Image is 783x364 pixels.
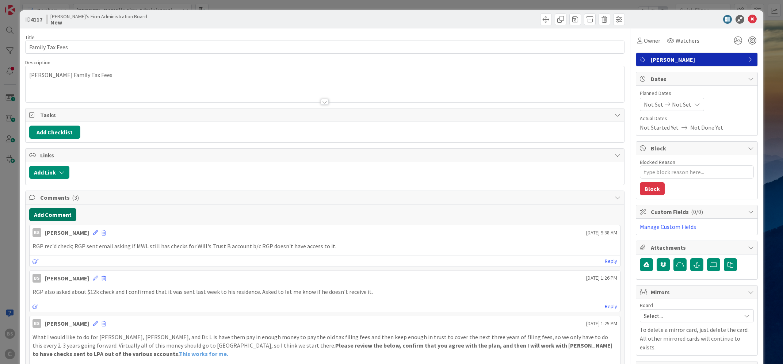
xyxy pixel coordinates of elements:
span: Owner [644,36,660,45]
span: Comments [40,193,611,202]
span: Tasks [40,111,611,119]
a: Manage Custom Fields [640,223,696,230]
p: RGP also asked about $12k check and I confirmed that it was sent last week to his residence. Aske... [33,288,618,296]
span: [PERSON_NAME] [651,55,744,64]
span: Actual Dates [640,115,754,122]
label: Blocked Reason [640,159,675,165]
div: BS [33,228,41,237]
p: RGP rec'd check; RGP sent email asking if MWL still has checks for Will's Trust B account b/c RGP... [33,242,618,250]
span: Board [640,303,653,308]
span: Dates [651,74,744,83]
span: ID [25,15,42,24]
span: ( 0/0 ) [691,208,703,215]
p: To delete a mirror card, just delete the card. All other mirrored cards will continue to exists. [640,325,754,352]
strong: This works for me. [179,350,228,357]
div: BS [33,319,41,328]
p: What I would like to do for [PERSON_NAME], [PERSON_NAME], and Dr. L is have them pay in enough mo... [33,333,618,358]
label: Title [25,34,35,41]
p: [PERSON_NAME] Family Tax Fees [29,71,621,79]
span: Description [25,59,50,66]
div: [PERSON_NAME] [45,274,89,283]
span: Select... [644,311,737,321]
span: Not Started Yet [640,123,679,132]
span: Attachments [651,243,744,252]
div: [PERSON_NAME] [45,319,89,328]
span: [DATE] 1:26 PM [586,274,617,282]
span: Custom Fields [651,207,744,216]
strong: Please review the below, confirm that you agree with the plan, and then I will work with [PERSON_... [33,342,614,357]
b: 4117 [31,16,42,23]
span: [DATE] 1:25 PM [586,320,617,327]
span: Mirrors [651,288,744,296]
span: [PERSON_NAME]'s Firm Administration Board [50,14,147,19]
button: Add Checklist [29,126,80,139]
span: Links [40,151,611,160]
button: Add Comment [29,208,76,221]
span: Not Set [672,100,691,109]
a: Reply [605,302,617,311]
div: [PERSON_NAME] [45,228,89,237]
div: BS [33,274,41,283]
span: [DATE] 9:38 AM [586,229,617,237]
span: ( 3 ) [72,194,79,201]
span: Block [651,144,744,153]
span: Watchers [676,36,699,45]
input: type card name here... [25,41,625,54]
span: Not Done Yet [690,123,723,132]
span: Not Set [644,100,663,109]
button: Block [640,182,665,195]
span: Planned Dates [640,89,754,97]
button: Add Link [29,166,69,179]
a: Reply [605,257,617,266]
b: New [50,19,147,25]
